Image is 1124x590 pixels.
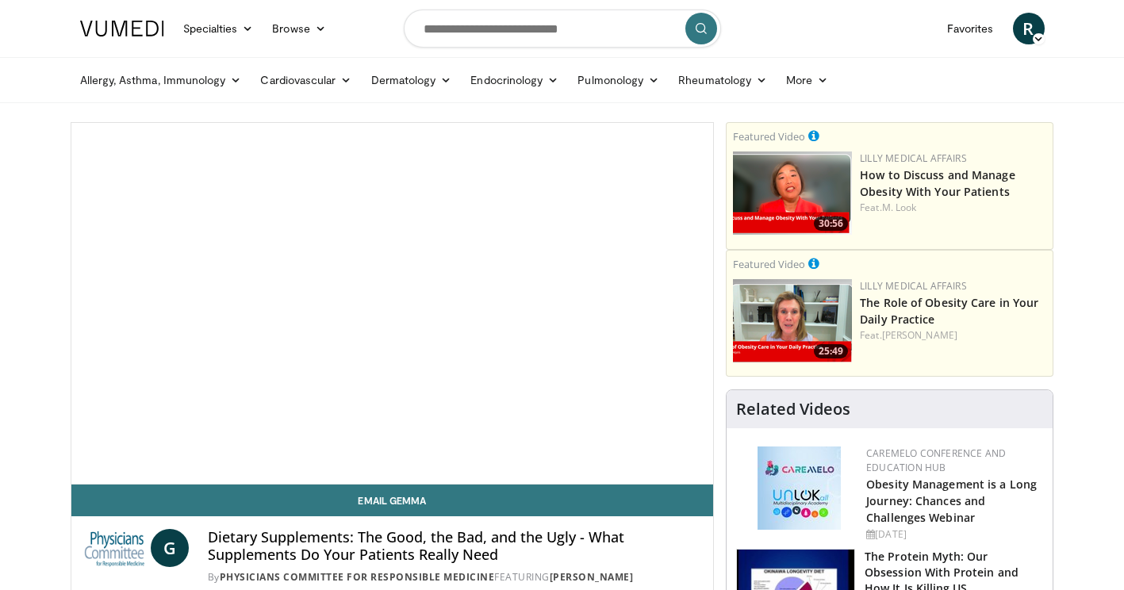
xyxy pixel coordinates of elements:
[220,570,495,584] a: Physicians Committee for Responsible Medicine
[568,64,669,96] a: Pulmonology
[758,446,841,530] img: 45df64a9-a6de-482c-8a90-ada250f7980c.png.150x105_q85_autocrop_double_scale_upscale_version-0.2.jpg
[733,257,805,271] small: Featured Video
[866,477,1037,525] a: Obesity Management is a Long Journey: Chances and Challenges Webinar
[1013,13,1045,44] a: R
[882,328,957,342] a: [PERSON_NAME]
[71,123,714,485] video-js: Video Player
[208,570,700,584] div: By FEATURING
[80,21,164,36] img: VuMedi Logo
[404,10,721,48] input: Search topics, interventions
[669,64,777,96] a: Rheumatology
[84,529,144,567] img: Physicians Committee for Responsible Medicine
[174,13,263,44] a: Specialties
[860,201,1046,215] div: Feat.
[938,13,1003,44] a: Favorites
[71,64,251,96] a: Allergy, Asthma, Immunology
[733,279,852,362] img: e1208b6b-349f-4914-9dd7-f97803bdbf1d.png.150x105_q85_crop-smart_upscale.png
[860,295,1038,327] a: The Role of Obesity Care in Your Daily Practice
[860,328,1046,343] div: Feat.
[362,64,462,96] a: Dermatology
[151,529,189,567] a: G
[866,446,1006,474] a: CaReMeLO Conference and Education Hub
[733,151,852,235] img: c98a6a29-1ea0-4bd5-8cf5-4d1e188984a7.png.150x105_q85_crop-smart_upscale.png
[733,151,852,235] a: 30:56
[251,64,361,96] a: Cardiovascular
[208,529,700,563] h4: Dietary Supplements: The Good, the Bad, and the Ugly - What Supplements Do Your Patients Really Need
[860,279,967,293] a: Lilly Medical Affairs
[866,527,1040,542] div: [DATE]
[882,201,917,214] a: M. Look
[71,485,714,516] a: Email Gemma
[550,570,634,584] a: [PERSON_NAME]
[461,64,568,96] a: Endocrinology
[814,344,848,358] span: 25:49
[263,13,336,44] a: Browse
[733,129,805,144] small: Featured Video
[733,279,852,362] a: 25:49
[860,151,967,165] a: Lilly Medical Affairs
[736,400,850,419] h4: Related Videos
[814,216,848,231] span: 30:56
[860,167,1015,199] a: How to Discuss and Manage Obesity With Your Patients
[777,64,838,96] a: More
